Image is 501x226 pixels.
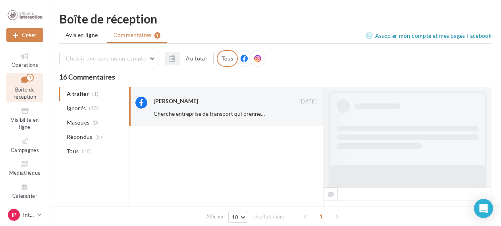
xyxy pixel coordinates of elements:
a: Opérations [6,50,43,70]
button: Choisir une page ou un compte [59,52,159,65]
span: (16) [82,148,92,154]
div: Boîte de réception [59,13,491,25]
span: Tous [67,147,79,155]
span: IP [12,211,17,219]
div: Open Intercom Messenger [474,199,493,218]
button: Au total [166,52,214,65]
button: 10 [228,212,249,223]
a: Campagnes [6,135,43,155]
span: (10) [89,105,99,111]
span: résultats/page [252,213,285,220]
span: Afficher [206,213,224,220]
span: Calendrier [12,193,37,199]
span: Ignorés [67,104,86,112]
span: 10 [232,214,239,220]
button: Au total [179,52,214,65]
span: Boîte de réception [13,86,36,100]
span: [DATE] [299,98,317,105]
a: Visibilité en ligne [6,105,43,132]
span: Masqués [67,119,89,127]
span: (0) [92,119,99,126]
span: Choisir une page ou un compte [66,55,146,62]
a: IP Interaction PLOERMEL [6,207,43,222]
a: Associer mon compte et mes pages Facebook [366,31,491,41]
span: Répondus [67,133,92,141]
button: Créer [6,28,43,42]
div: [PERSON_NAME] [154,97,198,105]
span: Campagnes [11,147,39,153]
div: Nouvelle campagne [6,28,43,42]
a: Calendrier [6,181,43,201]
a: Médiathèque [6,158,43,177]
a: Boîte de réception1 [6,73,43,102]
span: Avis en ligne [66,31,98,39]
span: (5) [95,134,102,140]
div: 16 Commentaires [59,73,491,80]
span: 1 [315,210,328,223]
span: Médiathèque [9,169,41,176]
p: Interaction PLOERMEL [23,211,34,219]
div: Tous [217,50,238,67]
span: Visibilité en ligne [11,117,39,131]
div: 1 [26,74,34,82]
span: Opérations [12,62,38,68]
